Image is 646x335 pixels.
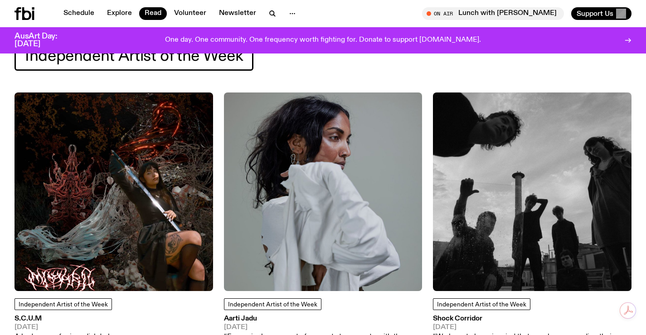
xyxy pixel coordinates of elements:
span: Independent Artist of the Week [25,47,243,64]
a: Schedule [58,7,100,20]
a: Newsletter [214,7,262,20]
a: Explore [102,7,137,20]
span: Independent Artist of the Week [19,301,108,308]
button: Support Us [571,7,631,20]
a: Read [139,7,167,20]
h3: AusArt Day: [DATE] [15,33,73,48]
img: A black and white image of the six members of Shock Corridor, cast slightly in shadow [433,92,631,291]
h3: Shock Corridor [433,316,631,322]
a: Independent Artist of the Week [433,298,530,310]
h3: Aarti Jadu [224,316,423,322]
a: Independent Artist of the Week [224,298,321,310]
span: Support Us [577,10,613,18]
span: Independent Artist of the Week [228,301,317,308]
span: [DATE] [433,324,631,331]
a: Volunteer [169,7,212,20]
span: Independent Artist of the Week [437,301,526,308]
span: [DATE] [224,324,423,331]
p: One day. One community. One frequency worth fighting for. Donate to support [DOMAIN_NAME]. [165,36,481,44]
span: [DATE] [15,324,127,331]
button: On AirLunch with [PERSON_NAME] [422,7,564,20]
a: Independent Artist of the Week [15,298,112,310]
h3: S.C.U.M [15,316,127,322]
